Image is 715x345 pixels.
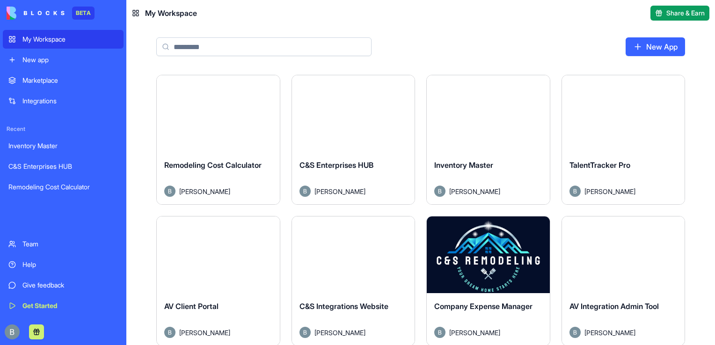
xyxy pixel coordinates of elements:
[3,276,124,295] a: Give feedback
[449,187,500,196] span: [PERSON_NAME]
[8,162,118,171] div: C&S Enterprises HUB
[569,186,581,197] img: Avatar
[164,302,219,311] span: AV Client Portal
[434,302,533,311] span: Company Expense Manager
[569,327,581,338] img: Avatar
[3,178,124,196] a: Remodeling Cost Calculator
[22,260,118,269] div: Help
[666,8,705,18] span: Share & Earn
[584,187,635,196] span: [PERSON_NAME]
[22,239,118,249] div: Team
[3,125,124,133] span: Recent
[650,6,709,21] button: Share & Earn
[3,255,124,274] a: Help
[434,160,493,170] span: Inventory Master
[3,92,124,110] a: Integrations
[3,50,124,69] a: New app
[426,75,550,205] a: Inventory MasterAvatar[PERSON_NAME]
[3,296,124,315] a: Get Started
[22,76,118,85] div: Marketplace
[156,75,280,205] a: Remodeling Cost CalculatorAvatar[PERSON_NAME]
[299,327,311,338] img: Avatar
[299,160,373,170] span: C&S Enterprises HUB
[569,302,659,311] span: AV Integration Admin Tool
[5,324,20,339] img: ACg8ocIug40qN1SCXJiinWdltW7QsPxROn8ZAVDlgOtPD8eQfXIZmw=s96-c
[3,157,124,176] a: C&S Enterprises HUB
[7,7,65,20] img: logo
[314,328,365,338] span: [PERSON_NAME]
[434,186,445,197] img: Avatar
[449,328,500,338] span: [PERSON_NAME]
[299,186,311,197] img: Avatar
[164,160,262,170] span: Remodeling Cost Calculator
[8,141,118,151] div: Inventory Master
[22,55,118,65] div: New app
[179,328,230,338] span: [PERSON_NAME]
[22,280,118,290] div: Give feedback
[584,328,635,338] span: [PERSON_NAME]
[22,301,118,310] div: Get Started
[164,186,175,197] img: Avatar
[3,235,124,253] a: Team
[299,302,388,311] span: C&S Integrations Website
[8,182,118,192] div: Remodeling Cost Calculator
[7,7,95,20] a: BETA
[3,30,124,49] a: My Workspace
[164,327,175,338] img: Avatar
[72,7,95,20] div: BETA
[434,327,445,338] img: Avatar
[314,187,365,196] span: [PERSON_NAME]
[569,160,630,170] span: TalentTracker Pro
[3,137,124,155] a: Inventory Master
[22,96,118,106] div: Integrations
[626,37,685,56] a: New App
[562,75,686,205] a: TalentTracker ProAvatar[PERSON_NAME]
[145,7,197,19] span: My Workspace
[3,71,124,90] a: Marketplace
[179,187,230,196] span: [PERSON_NAME]
[22,35,118,44] div: My Workspace
[292,75,416,205] a: C&S Enterprises HUBAvatar[PERSON_NAME]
